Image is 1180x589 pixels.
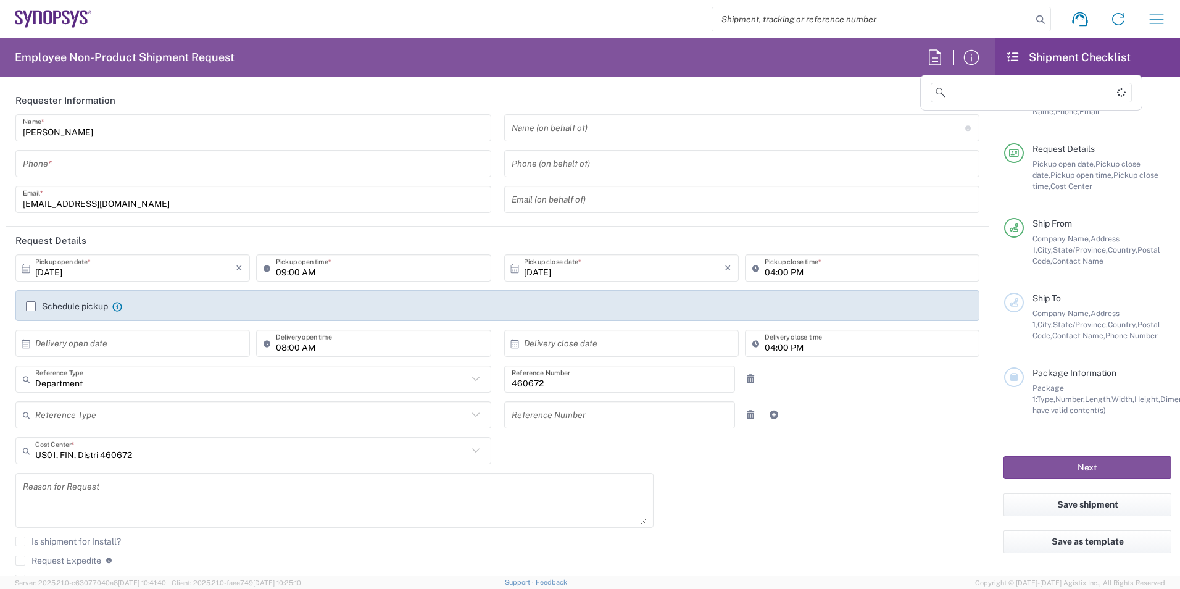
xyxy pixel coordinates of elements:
h2: Shipment Checklist [1006,50,1131,65]
span: Country, [1108,320,1137,329]
span: Client: 2025.21.0-faee749 [172,579,301,587]
span: Ship From [1032,219,1072,228]
span: Server: 2025.21.0-c63077040a8 [15,579,166,587]
span: Contact Name [1052,256,1103,265]
span: Height, [1134,395,1160,404]
button: Save as template [1003,530,1171,553]
span: [DATE] 10:41:40 [118,579,166,587]
span: Company Name, [1032,234,1091,243]
span: City, [1037,320,1053,329]
span: Copyright © [DATE]-[DATE] Agistix Inc., All Rights Reserved [975,577,1165,588]
span: Package Information [1032,368,1116,378]
span: Width, [1111,395,1134,404]
span: Package 1: [1032,383,1064,404]
span: Ship To [1032,293,1061,303]
a: Add Reference [765,406,783,424]
span: Type, [1037,395,1055,404]
span: Email [1079,107,1100,116]
input: Shipment, tracking or reference number [712,7,1032,31]
button: Next [1003,456,1171,479]
span: City, [1037,245,1053,254]
span: Phone, [1055,107,1079,116]
span: State/Province, [1053,320,1108,329]
label: Schedule pickup [26,301,108,311]
span: Contact Name, [1052,331,1105,340]
a: Remove Reference [742,370,759,388]
span: Name, [1032,107,1055,116]
h2: Requester Information [15,94,115,107]
a: Support [505,579,536,586]
label: Return label required [15,575,114,585]
i: × [725,258,731,278]
a: Feedback [536,579,567,586]
button: Save shipment [1003,493,1171,516]
span: Country, [1108,245,1137,254]
span: Cost Center [1050,182,1092,191]
label: Request Expedite [15,556,101,566]
span: [DATE] 10:25:10 [253,579,301,587]
h2: Request Details [15,235,86,247]
span: State/Province, [1053,245,1108,254]
a: Remove Reference [742,406,759,424]
span: Pickup open date, [1032,159,1095,169]
h2: Employee Non-Product Shipment Request [15,50,235,65]
span: Number, [1055,395,1085,404]
label: Is shipment for Install? [15,537,121,546]
span: Company Name, [1032,309,1091,318]
span: Phone Number [1105,331,1158,340]
i: × [236,258,243,278]
span: Request Details [1032,144,1095,154]
span: Length, [1085,395,1111,404]
span: Pickup open time, [1050,170,1113,180]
